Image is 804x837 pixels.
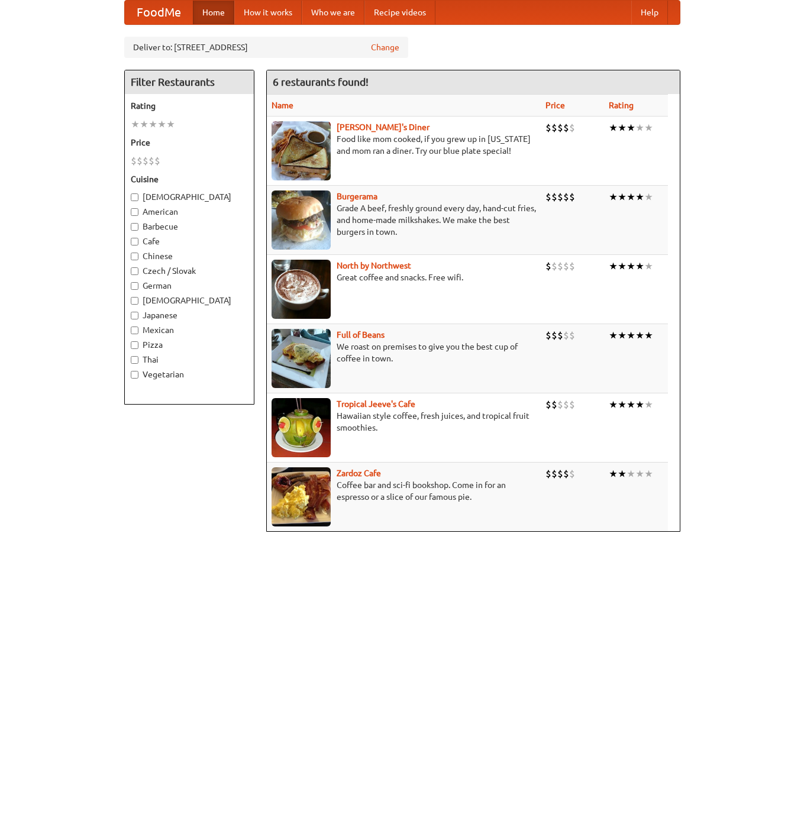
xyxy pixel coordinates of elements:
[272,329,331,388] img: beans.jpg
[143,154,148,167] li: $
[557,190,563,203] li: $
[635,121,644,134] li: ★
[618,329,627,342] li: ★
[618,121,627,134] li: ★
[644,260,653,273] li: ★
[131,282,138,290] input: German
[551,467,557,480] li: $
[551,121,557,134] li: $
[627,467,635,480] li: ★
[644,467,653,480] li: ★
[563,190,569,203] li: $
[131,327,138,334] input: Mexican
[551,190,557,203] li: $
[131,208,138,216] input: American
[131,341,138,349] input: Pizza
[272,410,536,434] p: Hawaiian style coffee, fresh juices, and tropical fruit smoothies.
[644,121,653,134] li: ★
[337,192,377,201] a: Burgerama
[131,265,248,277] label: Czech / Slovak
[609,190,618,203] li: ★
[609,260,618,273] li: ★
[364,1,435,24] a: Recipe videos
[569,260,575,273] li: $
[551,329,557,342] li: $
[618,190,627,203] li: ★
[557,260,563,273] li: $
[618,467,627,480] li: ★
[131,118,140,131] li: ★
[609,121,618,134] li: ★
[272,398,331,457] img: jeeves.jpg
[131,267,138,275] input: Czech / Slovak
[125,70,254,94] h4: Filter Restaurants
[635,398,644,411] li: ★
[131,369,248,380] label: Vegetarian
[557,398,563,411] li: $
[551,398,557,411] li: $
[609,398,618,411] li: ★
[193,1,234,24] a: Home
[337,261,411,270] b: North by Northwest
[337,122,430,132] a: [PERSON_NAME]'s Diner
[131,221,248,232] label: Barbecue
[272,133,536,157] p: Food like mom cooked, if you grew up in [US_STATE] and mom ran a diner. Try our blue plate special!
[272,101,293,110] a: Name
[545,101,565,110] a: Price
[131,356,138,364] input: Thai
[337,468,381,478] b: Zardoz Cafe
[545,190,551,203] li: $
[627,329,635,342] li: ★
[569,329,575,342] li: $
[131,137,248,148] h5: Price
[131,235,248,247] label: Cafe
[131,309,248,321] label: Japanese
[563,329,569,342] li: $
[563,121,569,134] li: $
[273,76,369,88] ng-pluralize: 6 restaurants found!
[131,100,248,112] h5: Rating
[125,1,193,24] a: FoodMe
[545,329,551,342] li: $
[563,260,569,273] li: $
[124,37,408,58] div: Deliver to: [STREET_ADDRESS]
[545,467,551,480] li: $
[627,121,635,134] li: ★
[609,467,618,480] li: ★
[557,121,563,134] li: $
[131,297,138,305] input: [DEMOGRAPHIC_DATA]
[569,190,575,203] li: $
[272,260,331,319] img: north.jpg
[131,354,248,366] label: Thai
[272,190,331,250] img: burgerama.jpg
[618,398,627,411] li: ★
[618,260,627,273] li: ★
[631,1,668,24] a: Help
[272,341,536,364] p: We roast on premises to give you the best cup of coffee in town.
[644,329,653,342] li: ★
[157,118,166,131] li: ★
[337,399,415,409] a: Tropical Jeeve's Cafe
[131,324,248,336] label: Mexican
[635,190,644,203] li: ★
[131,154,137,167] li: $
[154,154,160,167] li: $
[545,121,551,134] li: $
[234,1,302,24] a: How it works
[627,190,635,203] li: ★
[131,191,248,203] label: [DEMOGRAPHIC_DATA]
[635,467,644,480] li: ★
[545,398,551,411] li: $
[131,238,138,245] input: Cafe
[302,1,364,24] a: Who we are
[148,118,157,131] li: ★
[131,173,248,185] h5: Cuisine
[131,250,248,262] label: Chinese
[272,467,331,526] img: zardoz.jpg
[131,193,138,201] input: [DEMOGRAPHIC_DATA]
[627,398,635,411] li: ★
[557,467,563,480] li: $
[131,312,138,319] input: Japanese
[272,479,536,503] p: Coffee bar and sci-fi bookshop. Come in for an espresso or a slice of our famous pie.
